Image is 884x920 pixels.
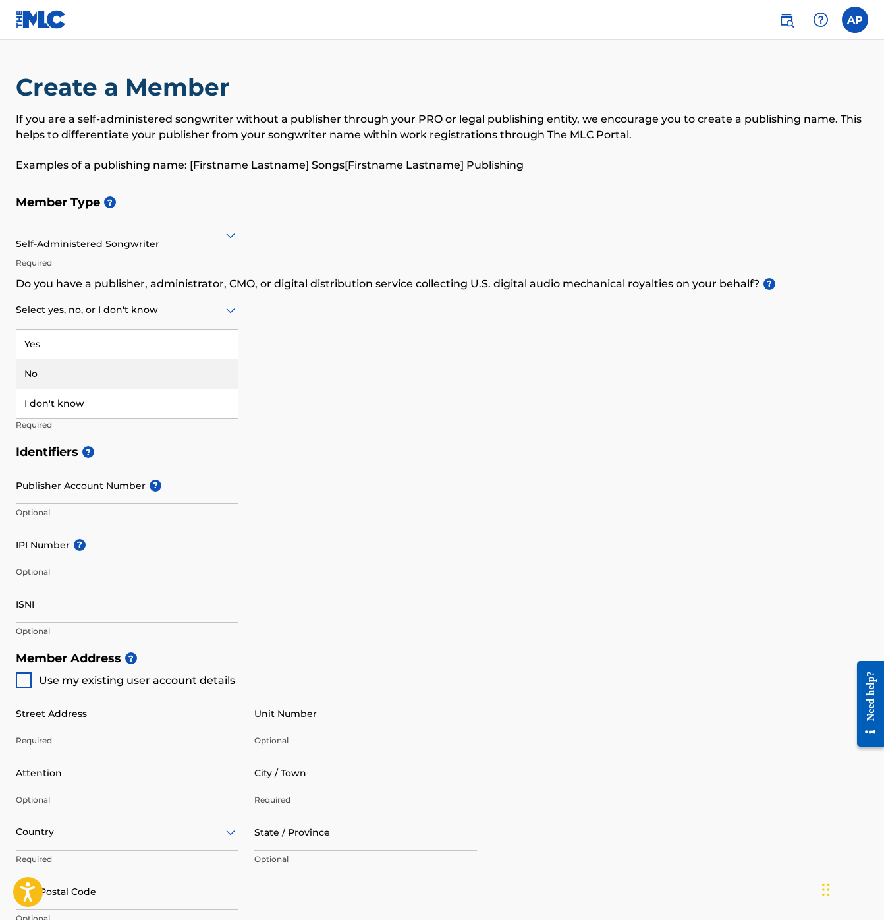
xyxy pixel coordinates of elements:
p: Required [16,853,238,865]
p: Optional [16,625,238,637]
iframe: Chat Widget [818,857,884,920]
p: Required [254,794,477,806]
h2: Create a Member [16,72,236,102]
h5: Member Name [16,351,868,380]
p: Optional [254,735,477,747]
h5: Member Address [16,645,868,673]
div: Self-Administered Songwriter [16,219,238,251]
p: Optional [16,566,238,578]
div: Help [808,7,834,33]
span: ? [82,446,94,458]
span: ? [125,652,137,664]
h5: Member Type [16,188,868,217]
span: ? [150,480,161,492]
span: Use my existing user account details [39,674,235,687]
div: I don't know [16,389,238,418]
span: ? [763,278,775,290]
p: Examples of a publishing name: [Firstname Lastname] Songs[Firstname Lastname] Publishing [16,158,868,173]
p: Optional [16,794,238,806]
p: Required [16,419,238,431]
iframe: Resource Center [847,650,884,757]
img: search [779,12,794,28]
p: Required [16,257,238,269]
img: MLC Logo [16,10,67,29]
p: Required [16,735,238,747]
h5: Identifiers [16,438,868,467]
p: If you are a self-administered songwriter without a publisher through your PRO or legal publishin... [16,111,868,143]
div: No [16,359,238,389]
span: ? [104,196,116,208]
div: User Menu [842,7,868,33]
div: Yes [16,330,238,359]
p: Do you have a publisher, administrator, CMO, or digital distribution service collecting U.S. digi... [16,276,868,292]
img: help [813,12,829,28]
a: Public Search [773,7,800,33]
div: Drag [822,870,830,909]
span: ? [74,539,86,551]
p: Optional [16,507,238,519]
p: Optional [254,853,477,865]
